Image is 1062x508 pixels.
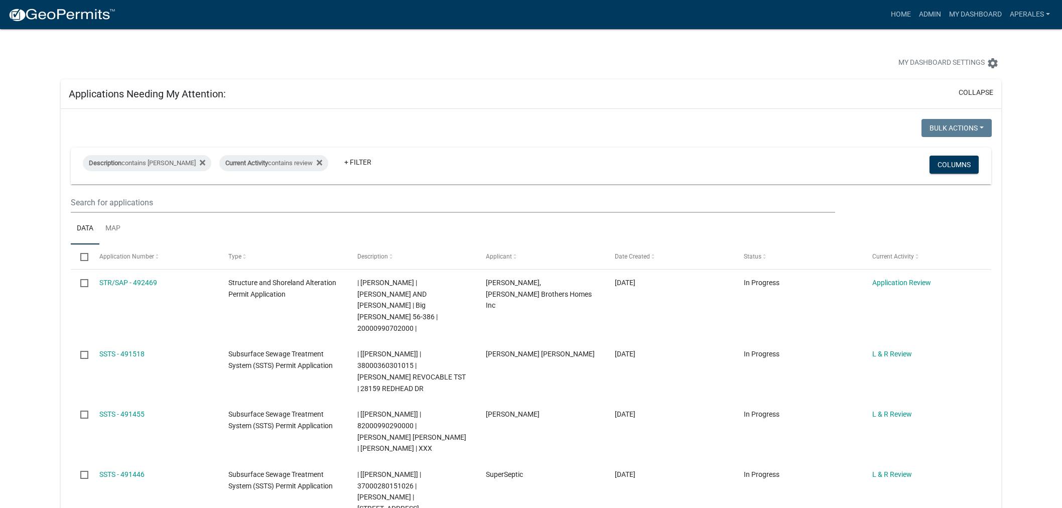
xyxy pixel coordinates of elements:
[872,410,912,418] a: L & R Review
[486,253,512,260] span: Applicant
[357,253,388,260] span: Description
[219,155,328,171] div: contains review
[71,192,836,213] input: Search for applications
[69,88,226,100] h5: Applications Needing My Attention:
[872,253,914,260] span: Current Activity
[744,350,779,358] span: In Progress
[945,5,1006,24] a: My Dashboard
[486,410,540,418] span: Scott M Ellingson
[99,410,145,418] a: SSTS - 491455
[744,279,779,287] span: In Progress
[228,253,241,260] span: Type
[615,410,635,418] span: 10/12/2025
[99,253,154,260] span: Application Number
[71,213,99,245] a: Data
[219,244,348,269] datatable-header-cell: Type
[99,470,145,478] a: SSTS - 491446
[99,279,157,287] a: STR/SAP - 492469
[744,253,761,260] span: Status
[225,159,268,167] span: Current Activity
[486,279,592,310] span: Darrick Guthmiller, Kochmann Brothers Homes Inc
[872,350,912,358] a: L & R Review
[99,350,145,358] a: SSTS - 491518
[486,350,595,358] span: Peter Ross Johnson
[863,244,992,269] datatable-header-cell: Current Activity
[734,244,863,269] datatable-header-cell: Status
[615,279,635,287] span: 10/14/2025
[615,253,650,260] span: Date Created
[357,350,466,392] span: | [Andrea Perales] | 38000360301015 | JANICE R KRUSE REVOCABLE TST | 28159 REDHEAD DR
[99,213,126,245] a: Map
[959,87,993,98] button: collapse
[921,119,992,137] button: Bulk Actions
[90,244,219,269] datatable-header-cell: Application Number
[872,470,912,478] a: L & R Review
[744,470,779,478] span: In Progress
[872,279,931,287] a: Application Review
[898,57,985,69] span: My Dashboard Settings
[987,57,999,69] i: settings
[228,350,333,369] span: Subsurface Sewage Treatment System (SSTS) Permit Application
[915,5,945,24] a: Admin
[615,470,635,478] span: 10/12/2025
[71,244,90,269] datatable-header-cell: Select
[744,410,779,418] span: In Progress
[228,410,333,430] span: Subsurface Sewage Treatment System (SSTS) Permit Application
[89,159,121,167] span: Description
[228,279,336,298] span: Structure and Shoreland Alteration Permit Application
[357,279,438,332] span: | Andrea Perales | MIKE AND KAREN HOFER | Big McDonald 56-386 | 20000990702000 |
[83,155,211,171] div: contains [PERSON_NAME]
[476,244,605,269] datatable-header-cell: Applicant
[605,244,734,269] datatable-header-cell: Date Created
[347,244,476,269] datatable-header-cell: Description
[887,5,915,24] a: Home
[615,350,635,358] span: 10/13/2025
[486,470,523,478] span: SuperSeptic
[336,153,379,171] a: + Filter
[357,410,466,452] span: | [Andrea Perales] | 82000990290000 | RICHARD BENJAMIN FRANKLIN | ELISHA FRANKLIN | XXX
[1006,5,1054,24] a: aperales
[228,470,333,490] span: Subsurface Sewage Treatment System (SSTS) Permit Application
[890,53,1007,73] button: My Dashboard Settingssettings
[930,156,979,174] button: Columns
